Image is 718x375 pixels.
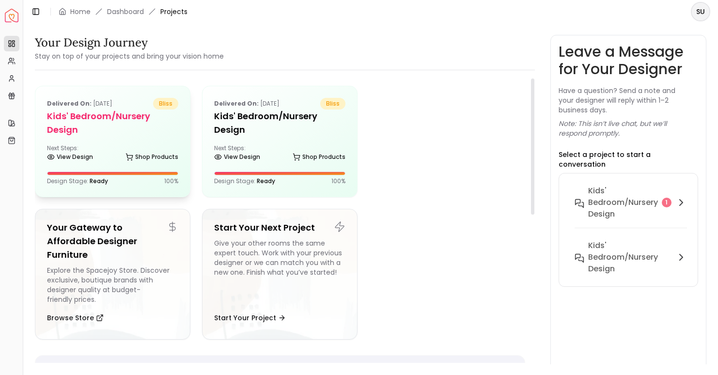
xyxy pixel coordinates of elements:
[5,9,18,22] a: Spacejoy
[588,185,658,220] h6: Kids' Bedroom/Nursery design
[125,150,178,164] a: Shop Products
[70,7,91,16] a: Home
[160,7,187,16] span: Projects
[47,98,112,109] p: [DATE]
[47,221,178,262] h5: Your Gateway to Affordable Designer Furniture
[567,181,695,236] button: Kids' Bedroom/Nursery design1
[164,177,178,185] p: 100 %
[559,119,699,138] p: Note: This isn’t live chat, but we’ll respond promptly.
[320,98,345,109] span: bliss
[588,240,671,275] h6: Kids' Bedroom/Nursery Design
[214,308,286,328] button: Start Your Project
[567,236,695,279] button: Kids' Bedroom/Nursery Design
[47,99,92,108] b: Delivered on:
[214,144,345,164] div: Next Steps:
[107,7,144,16] a: Dashboard
[214,221,345,234] h5: Start Your Next Project
[662,198,671,207] div: 1
[257,177,275,185] span: Ready
[35,209,190,340] a: Your Gateway to Affordable Designer FurnitureExplore the Spacejoy Store. Discover exclusive, bout...
[214,109,345,137] h5: Kids' Bedroom/Nursery Design
[47,308,104,328] button: Browse Store
[47,177,108,185] p: Design Stage:
[59,7,187,16] nav: breadcrumb
[47,144,178,164] div: Next Steps:
[559,86,699,115] p: Have a question? Send a note and your designer will reply within 1–2 business days.
[47,150,93,164] a: View Design
[90,177,108,185] span: Ready
[293,150,345,164] a: Shop Products
[214,99,259,108] b: Delivered on:
[559,150,699,169] p: Select a project to start a conversation
[47,266,178,304] div: Explore the Spacejoy Store. Discover exclusive, boutique brands with designer quality at budget-f...
[35,35,224,50] h3: Your Design Journey
[153,98,178,109] span: bliss
[691,2,710,21] button: SU
[559,43,699,78] h3: Leave a Message for Your Designer
[214,177,275,185] p: Design Stage:
[35,51,224,61] small: Stay on top of your projects and bring your vision home
[5,9,18,22] img: Spacejoy Logo
[47,109,178,137] h5: Kids' Bedroom/Nursery design
[214,150,260,164] a: View Design
[692,3,709,20] span: SU
[202,209,358,340] a: Start Your Next ProjectGive your other rooms the same expert touch. Work with your previous desig...
[214,238,345,304] div: Give your other rooms the same expert touch. Work with your previous designer or we can match you...
[214,98,280,109] p: [DATE]
[331,177,345,185] p: 100 %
